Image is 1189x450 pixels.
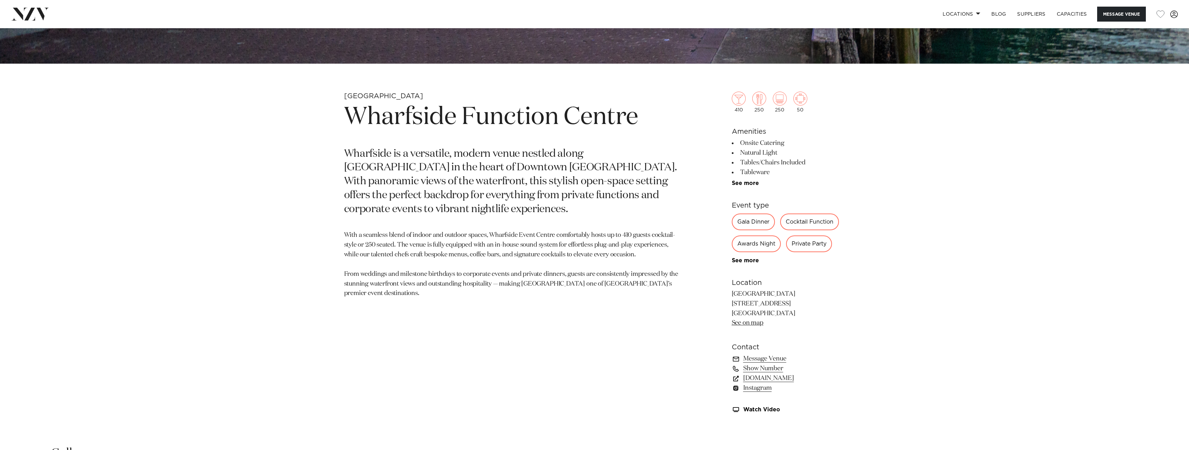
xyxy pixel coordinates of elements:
[732,126,845,137] h6: Amenities
[732,158,845,168] li: Tables/Chairs Included
[732,200,845,211] h6: Event type
[732,373,845,383] a: [DOMAIN_NAME]
[752,92,766,106] img: dining.png
[780,214,839,230] div: Cocktail Function
[786,235,832,252] div: Private Party
[732,138,845,148] li: Onsite Catering
[344,101,682,133] h1: Wharfside Function Centre
[732,320,763,326] a: See on map
[732,278,845,288] h6: Location
[1051,7,1093,22] a: Capacities
[732,289,845,328] p: [GEOGRAPHIC_DATA] [STREET_ADDRESS] [GEOGRAPHIC_DATA]
[986,7,1012,22] a: BLOG
[1012,7,1051,22] a: SUPPLIERS
[773,92,787,113] div: 250
[752,92,766,113] div: 250
[732,92,746,106] img: cocktail.png
[732,148,845,158] li: Natural Light
[344,147,682,217] p: Wharfside is a versatile, modern venue nestled along [GEOGRAPHIC_DATA] in the heart of Downtown [...
[732,168,845,177] li: Tableware
[773,92,787,106] img: theatre.png
[732,407,845,413] a: Watch Video
[732,383,845,393] a: Instagram
[732,342,845,352] h6: Contact
[732,364,845,373] a: Show Number
[793,92,807,113] div: 50
[793,92,807,106] img: meeting.png
[344,93,423,100] small: [GEOGRAPHIC_DATA]
[732,92,746,113] div: 410
[732,235,781,252] div: Awards Night
[732,354,845,364] a: Message Venue
[937,7,986,22] a: Locations
[732,214,775,230] div: Gala Dinner
[344,231,682,298] p: With a seamless blend of indoor and outdoor spaces, Wharfside Event Centre comfortably hosts up t...
[1097,7,1146,22] button: Message Venue
[11,8,49,20] img: nzv-logo.png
